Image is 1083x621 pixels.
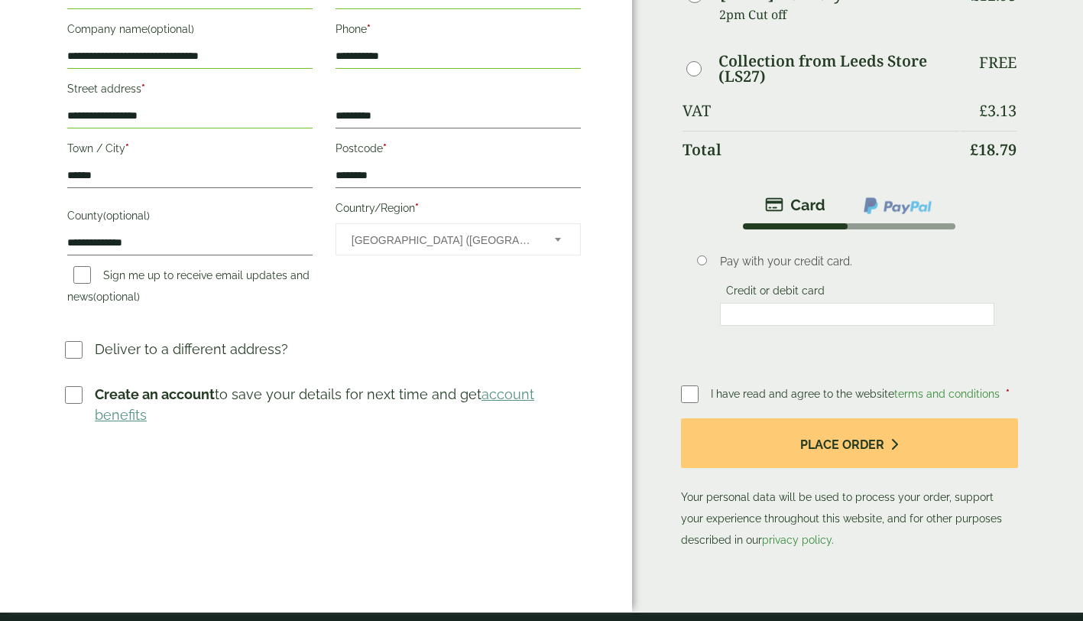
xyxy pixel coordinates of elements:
[762,534,832,546] a: privacy policy
[67,269,310,307] label: Sign me up to receive email updates and news
[95,339,288,359] p: Deliver to a different address?
[93,291,140,303] span: (optional)
[141,83,145,95] abbr: required
[73,266,91,284] input: Sign me up to receive email updates and news(optional)
[352,224,534,256] span: United Kingdom (UK)
[719,3,959,26] p: 2pm Cut off
[336,138,581,164] label: Postcode
[718,54,959,84] label: Collection from Leeds Store (LS27)
[95,386,215,402] strong: Create an account
[681,418,1018,468] button: Place order
[720,253,994,270] p: Pay with your credit card.
[367,23,371,35] abbr: required
[711,388,1003,400] span: I have read and agree to the website
[725,307,990,321] iframe: Secure card payment input frame
[970,139,1017,160] bdi: 18.79
[125,142,129,154] abbr: required
[979,100,987,121] span: £
[683,131,959,168] th: Total
[720,284,831,301] label: Credit or debit card
[765,196,825,214] img: stripe.png
[67,138,313,164] label: Town / City
[862,196,933,216] img: ppcp-gateway.png
[979,100,1017,121] bdi: 3.13
[383,142,387,154] abbr: required
[336,18,581,44] label: Phone
[681,418,1018,551] p: Your personal data will be used to process your order, support your experience throughout this we...
[979,54,1017,72] p: Free
[103,210,150,222] span: (optional)
[67,205,313,231] label: County
[95,384,583,425] p: to save your details for next time and get
[894,388,1000,400] a: terms and conditions
[67,78,313,104] label: Street address
[683,93,959,129] th: VAT
[148,23,194,35] span: (optional)
[970,139,978,160] span: £
[415,202,419,214] abbr: required
[1006,388,1010,400] abbr: required
[67,18,313,44] label: Company name
[95,386,534,423] a: account benefits
[336,197,581,223] label: Country/Region
[336,223,581,255] span: Country/Region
